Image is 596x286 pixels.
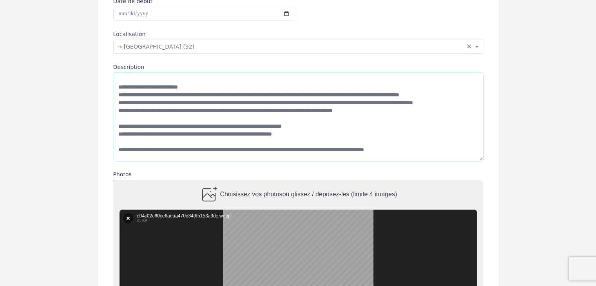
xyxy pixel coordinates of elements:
[199,185,397,204] div: ou glissez / déposez-les (limite 4 images)
[113,30,483,38] label: Localisation
[113,63,483,71] label: Description
[113,170,483,178] label: Photos
[466,43,473,51] span: Clear all
[220,191,282,197] span: Choisissez vos photos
